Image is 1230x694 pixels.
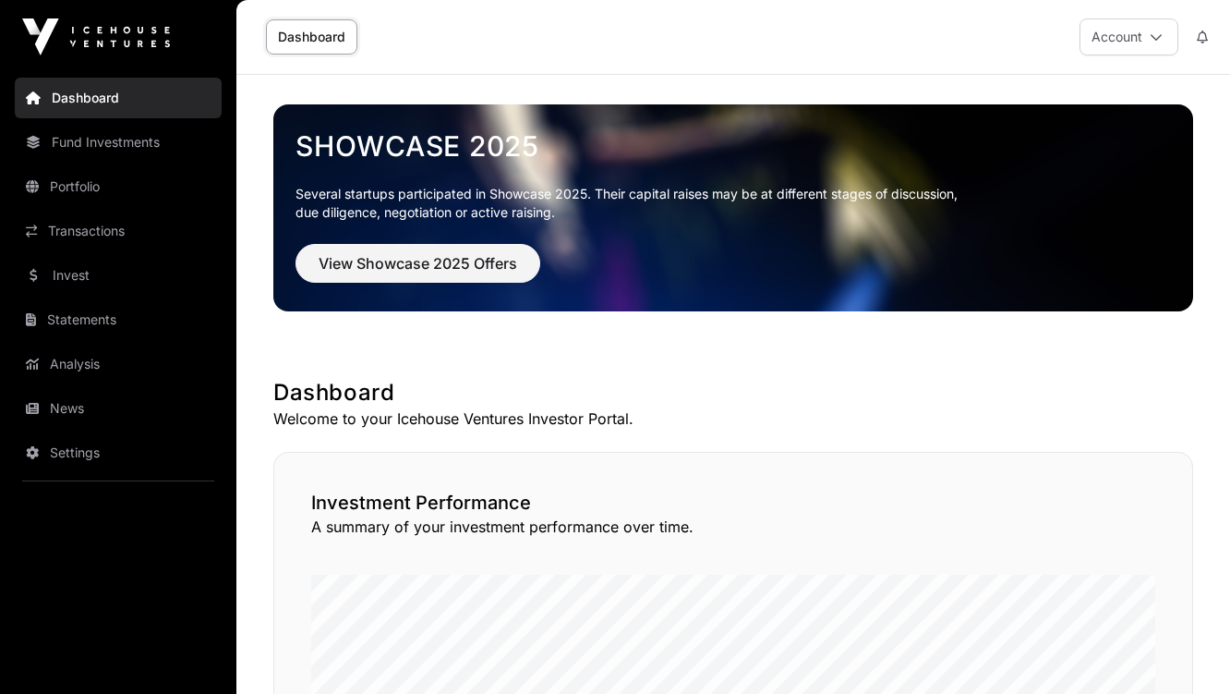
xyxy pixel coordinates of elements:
[319,252,517,274] span: View Showcase 2025 Offers
[295,129,1171,163] a: Showcase 2025
[1079,18,1178,55] button: Account
[15,432,222,473] a: Settings
[15,122,222,163] a: Fund Investments
[273,378,1193,408] h1: Dashboard
[1138,605,1230,694] iframe: Chat Widget
[15,255,222,296] a: Invest
[295,262,540,281] a: View Showcase 2025 Offers
[15,299,222,340] a: Statements
[15,166,222,207] a: Portfolio
[266,19,357,55] a: Dashboard
[273,104,1193,311] img: Showcase 2025
[15,344,222,384] a: Analysis
[22,18,170,55] img: Icehouse Ventures Logo
[15,388,222,429] a: News
[311,490,1155,516] h2: Investment Performance
[311,516,1155,538] p: A summary of your investment performance over time.
[295,244,540,283] button: View Showcase 2025 Offers
[15,78,222,118] a: Dashboard
[295,185,1171,222] p: Several startups participated in Showcase 2025. Their capital raises may be at different stages o...
[273,408,1193,430] p: Welcome to your Icehouse Ventures Investor Portal.
[15,211,222,251] a: Transactions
